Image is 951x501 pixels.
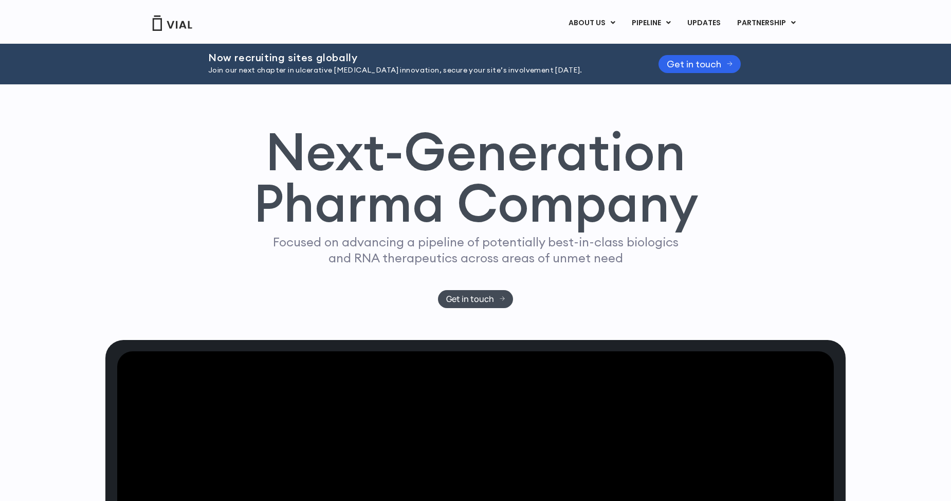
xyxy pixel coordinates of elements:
span: Get in touch [667,60,721,68]
a: UPDATES [679,14,728,32]
a: PIPELINEMenu Toggle [624,14,679,32]
p: Join our next chapter in ulcerative [MEDICAL_DATA] innovation, secure your site’s involvement [DA... [208,65,633,76]
span: Get in touch [446,295,494,303]
h1: Next-Generation Pharma Company [253,126,698,229]
h2: Now recruiting sites globally [208,52,633,63]
a: ABOUT USMenu Toggle [560,14,623,32]
a: Get in touch [659,55,741,73]
p: Focused on advancing a pipeline of potentially best-in-class biologics and RNA therapeutics acros... [268,234,683,266]
a: Get in touch [438,290,514,308]
a: PARTNERSHIPMenu Toggle [729,14,804,32]
img: Vial Logo [152,15,193,31]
